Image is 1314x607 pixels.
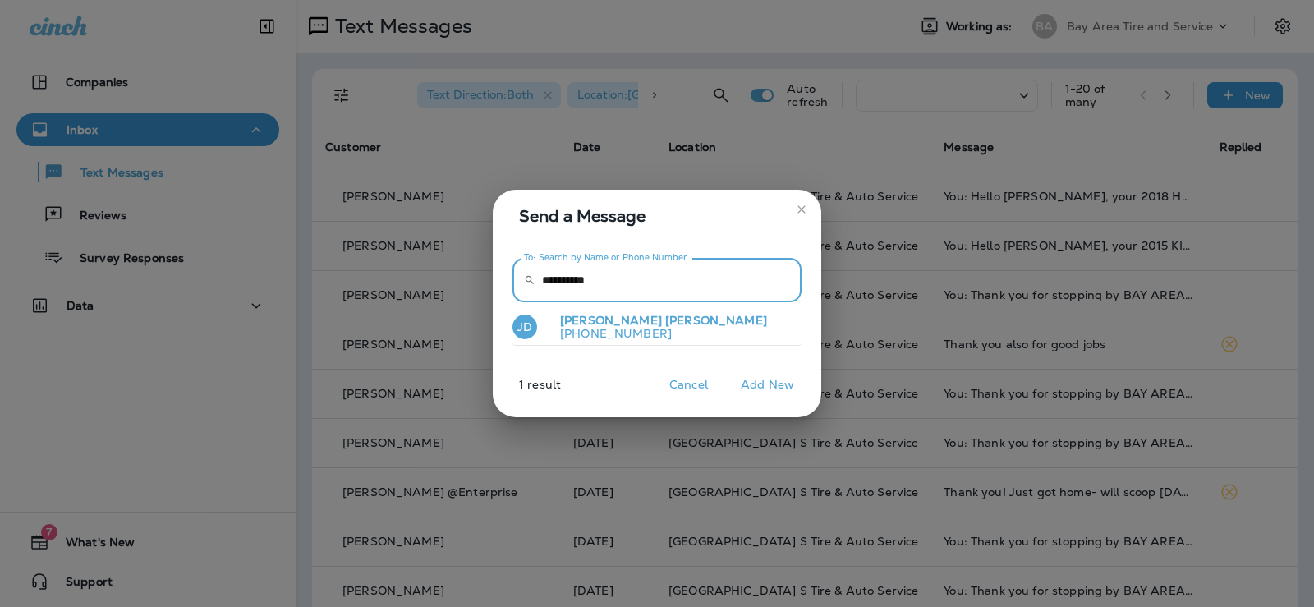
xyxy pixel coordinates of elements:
[524,251,687,264] label: To: Search by Name or Phone Number
[486,378,561,404] p: 1 result
[547,327,767,340] p: [PHONE_NUMBER]
[519,203,802,229] span: Send a Message
[512,315,537,339] div: JD
[560,313,662,328] span: [PERSON_NAME]
[665,313,767,328] span: [PERSON_NAME]
[512,309,802,347] button: JD[PERSON_NAME] [PERSON_NAME][PHONE_NUMBER]
[788,196,815,223] button: close
[658,372,719,398] button: Cancel
[733,372,802,398] button: Add New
